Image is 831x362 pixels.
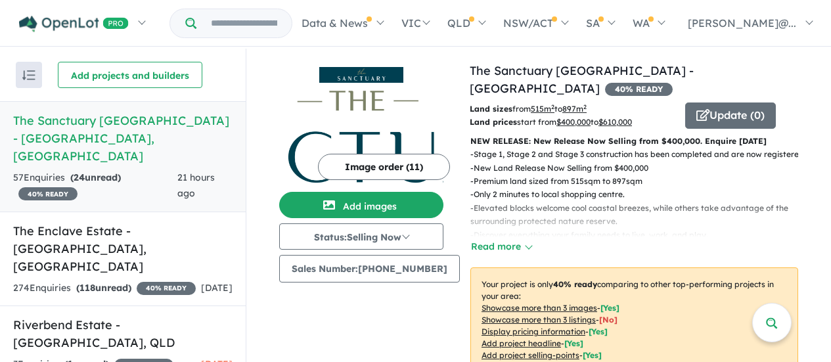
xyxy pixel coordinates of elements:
span: 21 hours ago [177,171,215,199]
button: Status:Selling Now [279,223,443,250]
span: [ Yes ] [583,350,602,360]
sup: 2 [583,103,587,110]
p: - New Land Release Now Selling from $400,000 [470,162,809,175]
button: Read more [470,239,532,254]
u: $ 400,000 [556,117,591,127]
b: Land prices [470,117,517,127]
span: 40 % READY [18,187,78,200]
u: Add project headline [482,338,561,348]
h5: Riverbend Estate - [GEOGRAPHIC_DATA] , QLD [13,316,233,351]
p: - Discover everything your family needs to live, work, and play. [470,229,809,242]
img: The Sanctuary Port Macquarie Estate - Thrumster Logo [284,67,438,83]
span: 40 % READY [605,83,673,96]
span: [ No ] [599,315,618,325]
span: to [554,104,587,114]
b: Land sizes [470,104,512,114]
button: Sales Number:[PHONE_NUMBER] [279,255,460,283]
span: 118 [79,282,95,294]
u: 515 m [531,104,554,114]
span: 24 [74,171,85,183]
u: $ 610,000 [598,117,632,127]
h5: The Enclave Estate - [GEOGRAPHIC_DATA] , [GEOGRAPHIC_DATA] [13,222,233,275]
p: - Elevated blocks welcome cool coastal breezes, while others take advantage of the surrounding pr... [470,202,809,229]
span: [ Yes ] [589,327,608,336]
p: start from [470,116,675,129]
span: [DATE] [201,282,233,294]
span: [ Yes ] [564,338,583,348]
p: from [470,102,675,116]
span: [PERSON_NAME]@... [688,16,796,30]
p: - Only 2 minutes to local shopping centre. [470,188,809,201]
u: Showcase more than 3 images [482,303,597,313]
u: Showcase more than 3 listings [482,315,596,325]
button: Image order (11) [318,154,450,180]
b: 40 % ready [553,279,597,289]
u: Add project selling-points [482,350,579,360]
button: Update (0) [685,102,776,129]
img: sort.svg [22,70,35,80]
img: Openlot PRO Logo White [19,16,129,32]
a: The Sanctuary [GEOGRAPHIC_DATA] - [GEOGRAPHIC_DATA] [470,63,694,96]
u: Display pricing information [482,327,585,336]
sup: 2 [551,103,554,110]
button: Add projects and builders [58,62,202,88]
button: Add images [279,192,443,218]
span: 40 % READY [137,282,196,295]
p: - Premium land sized from 515sqm to 897sqm [470,175,809,188]
h5: The Sanctuary [GEOGRAPHIC_DATA] - [GEOGRAPHIC_DATA] , [GEOGRAPHIC_DATA] [13,112,233,165]
input: Try estate name, suburb, builder or developer [199,9,289,37]
u: 897 m [562,104,587,114]
div: 57 Enquir ies [13,170,177,202]
p: - Stage 1, Stage 2 and Stage 3 construction has been completed and are now registered. [470,148,809,161]
span: [ Yes ] [600,303,619,313]
img: The Sanctuary Port Macquarie Estate - Thrumster [279,88,443,187]
span: to [591,117,632,127]
strong: ( unread) [70,171,121,183]
div: 274 Enquir ies [13,281,196,296]
a: The Sanctuary Port Macquarie Estate - Thrumster LogoThe Sanctuary Port Macquarie Estate - Thrumster [279,62,443,187]
p: NEW RELEASE: New Release Now Selling from $400,000. Enquire [DATE] [470,135,798,148]
strong: ( unread) [76,282,131,294]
